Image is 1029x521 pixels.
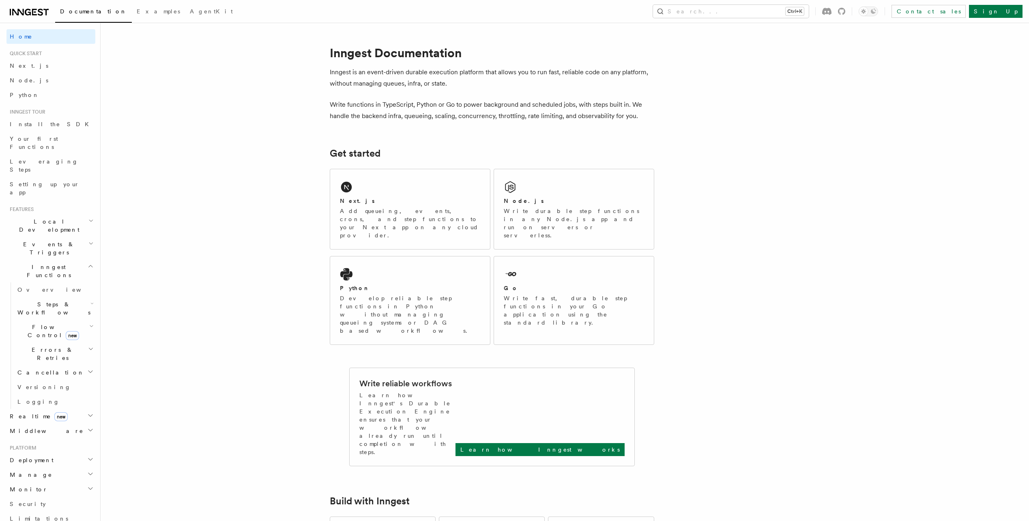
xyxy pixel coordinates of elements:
[14,320,95,342] button: Flow Controlnew
[494,256,654,345] a: GoWrite fast, durable step functions in your Go application using the standard library.
[10,121,94,127] span: Install the SDK
[6,109,45,115] span: Inngest tour
[6,154,95,177] a: Leveraging Steps
[330,148,380,159] a: Get started
[330,495,410,507] a: Build with Inngest
[494,169,654,250] a: Node.jsWrite durable step functions in any Node.js app and run on servers or serverless.
[55,2,132,23] a: Documentation
[6,58,95,73] a: Next.js
[340,284,370,292] h2: Python
[6,240,88,256] span: Events & Triggers
[137,8,180,15] span: Examples
[6,131,95,154] a: Your first Functions
[14,300,90,316] span: Steps & Workflows
[6,117,95,131] a: Install the SDK
[504,197,544,205] h2: Node.js
[6,217,88,234] span: Local Development
[504,284,518,292] h2: Go
[14,368,84,377] span: Cancellation
[6,409,95,424] button: Realtimenew
[6,427,84,435] span: Middleware
[6,214,95,237] button: Local Development
[10,62,48,69] span: Next.js
[504,207,644,239] p: Write durable step functions in any Node.js app and run on servers or serverless.
[14,346,88,362] span: Errors & Retries
[330,256,490,345] a: PythonDevelop reliable step functions in Python without managing queueing systems or DAG based wo...
[6,206,34,213] span: Features
[10,181,79,196] span: Setting up your app
[330,99,654,122] p: Write functions in TypeScript, Python or Go to power background and scheduled jobs, with steps bu...
[859,6,878,16] button: Toggle dark mode
[190,8,233,15] span: AgentKit
[653,5,809,18] button: Search...Ctrl+K
[6,424,95,438] button: Middleware
[10,77,48,84] span: Node.js
[14,342,95,365] button: Errors & Retries
[17,286,101,293] span: Overview
[340,294,480,335] p: Develop reliable step functions in Python without managing queueing systems or DAG based workflows.
[66,331,79,340] span: new
[6,485,48,493] span: Monitor
[132,2,185,22] a: Examples
[10,92,39,98] span: Python
[892,5,966,18] a: Contact sales
[6,88,95,102] a: Python
[17,398,60,405] span: Logging
[14,297,95,320] button: Steps & Workflows
[969,5,1023,18] a: Sign Up
[504,294,644,327] p: Write fast, durable step functions in your Go application using the standard library.
[6,471,52,479] span: Manage
[185,2,238,22] a: AgentKit
[6,50,42,57] span: Quick start
[54,412,68,421] span: new
[14,394,95,409] a: Logging
[10,136,58,150] span: Your first Functions
[6,177,95,200] a: Setting up your app
[6,282,95,409] div: Inngest Functions
[14,282,95,297] a: Overview
[6,482,95,497] button: Monitor
[6,73,95,88] a: Node.js
[6,412,68,420] span: Realtime
[10,501,46,507] span: Security
[6,467,95,482] button: Manage
[455,443,625,456] a: Learn how Inngest works
[460,446,620,454] p: Learn how Inngest works
[786,7,804,15] kbd: Ctrl+K
[10,158,78,173] span: Leveraging Steps
[14,365,95,380] button: Cancellation
[6,453,95,467] button: Deployment
[340,207,480,239] p: Add queueing, events, crons, and step functions to your Next app on any cloud provider.
[10,32,32,41] span: Home
[6,237,95,260] button: Events & Triggers
[17,384,71,390] span: Versioning
[6,497,95,511] a: Security
[6,263,88,279] span: Inngest Functions
[359,378,452,389] h2: Write reliable workflows
[14,323,89,339] span: Flow Control
[6,445,37,451] span: Platform
[330,67,654,89] p: Inngest is an event-driven durable execution platform that allows you to run fast, reliable code ...
[6,260,95,282] button: Inngest Functions
[6,456,54,464] span: Deployment
[14,380,95,394] a: Versioning
[6,29,95,44] a: Home
[330,45,654,60] h1: Inngest Documentation
[330,169,490,250] a: Next.jsAdd queueing, events, crons, and step functions to your Next app on any cloud provider.
[60,8,127,15] span: Documentation
[340,197,375,205] h2: Next.js
[359,391,455,456] p: Learn how Inngest's Durable Execution Engine ensures that your workflow already run until complet...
